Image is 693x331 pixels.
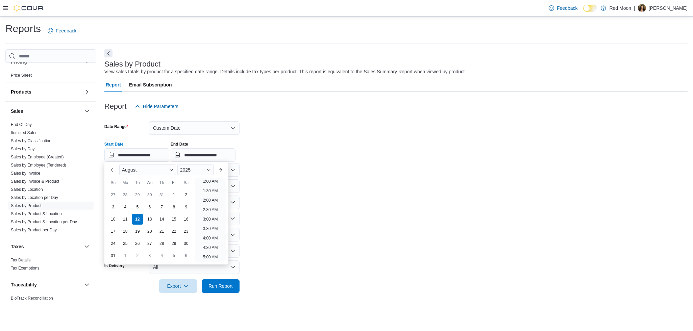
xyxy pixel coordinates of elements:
li: 3:00 AM [200,215,220,223]
label: Date Range [104,124,128,129]
a: Feedback [45,24,79,37]
div: day-31 [156,189,167,200]
div: day-10 [108,214,119,225]
div: day-19 [132,226,143,237]
div: day-7 [156,202,167,212]
button: Sales [83,107,91,115]
button: Taxes [83,243,91,251]
a: Sales by Invoice & Product [11,179,59,184]
div: day-29 [169,238,179,249]
span: Report [106,78,121,92]
p: [PERSON_NAME] [649,4,688,12]
button: Custom Date [149,121,240,135]
span: Sales by Product & Location [11,211,62,217]
div: day-27 [144,238,155,249]
li: 1:30 AM [200,187,220,195]
div: day-22 [169,226,179,237]
div: day-5 [169,250,179,261]
div: Tu [132,177,143,188]
button: Previous Month [107,164,118,175]
span: Sales by Product per Day [11,227,57,233]
div: day-2 [132,250,143,261]
span: Sales by Product & Location per Day [11,219,77,225]
a: Tax Exemptions [11,266,40,271]
div: day-26 [132,238,143,249]
a: Sales by Invoice [11,171,40,176]
div: Pricing [5,71,96,82]
h3: Traceability [11,281,37,288]
span: Feedback [557,5,577,11]
div: August, 2025 [107,189,192,262]
li: 1:00 AM [200,177,220,185]
a: Sales by Day [11,147,35,151]
div: day-3 [144,250,155,261]
button: Open list of options [230,167,236,173]
button: Traceability [11,281,81,288]
div: day-30 [181,238,192,249]
span: Sales by Classification [11,138,51,144]
h3: Taxes [11,243,24,250]
div: day-3 [108,202,119,212]
div: day-2 [181,189,192,200]
a: Itemized Sales [11,130,38,135]
div: day-27 [108,189,119,200]
div: day-30 [144,189,155,200]
div: day-14 [156,214,167,225]
label: End Date [171,142,188,147]
button: Next month [215,164,226,175]
span: Tax Details [11,257,31,263]
span: Sales by Location [11,187,43,192]
input: Press the down key to open a popover containing a calendar. [171,148,236,162]
span: Price Sheet [11,73,32,78]
a: BioTrack Reconciliation [11,296,53,301]
button: Run Report [202,279,240,293]
div: day-20 [144,226,155,237]
div: Sales [5,121,96,237]
h3: Products [11,88,31,95]
a: Feedback [546,1,580,15]
div: day-13 [144,214,155,225]
div: Button. Open the month selector. August is currently selected. [119,164,176,175]
div: day-24 [108,238,119,249]
button: Hide Parameters [132,100,181,113]
label: Is Delivery [104,263,125,269]
div: day-11 [120,214,131,225]
div: day-6 [144,202,155,212]
div: day-9 [181,202,192,212]
div: Th [156,177,167,188]
div: Taxes [5,256,96,275]
div: day-4 [120,202,131,212]
li: 2:00 AM [200,196,220,204]
div: day-1 [120,250,131,261]
input: Press the down key to enter a popover containing a calendar. Press the escape key to close the po... [104,148,169,162]
a: Sales by Product [11,203,42,208]
button: Taxes [11,243,81,250]
div: Button. Open the year selector. 2025 is currently selected. [177,164,214,175]
button: Sales [11,108,81,114]
h3: Sales by Product [104,60,160,68]
div: day-15 [169,214,179,225]
a: Sales by Employee (Tendered) [11,163,66,168]
div: Ester Papazyan [638,4,646,12]
button: Export [159,279,197,293]
a: Sales by Product & Location per Day [11,220,77,224]
ul: Time [195,178,226,262]
button: Products [83,88,91,96]
div: day-18 [120,226,131,237]
div: day-25 [120,238,131,249]
div: day-4 [156,250,167,261]
div: day-23 [181,226,192,237]
li: 3:30 AM [200,225,220,233]
p: | [634,4,635,12]
div: day-8 [169,202,179,212]
div: day-1 [169,189,179,200]
span: Export [163,279,193,293]
span: 2025 [180,167,191,173]
label: Start Date [104,142,124,147]
span: Sales by Location per Day [11,195,58,200]
h3: Report [104,102,127,110]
